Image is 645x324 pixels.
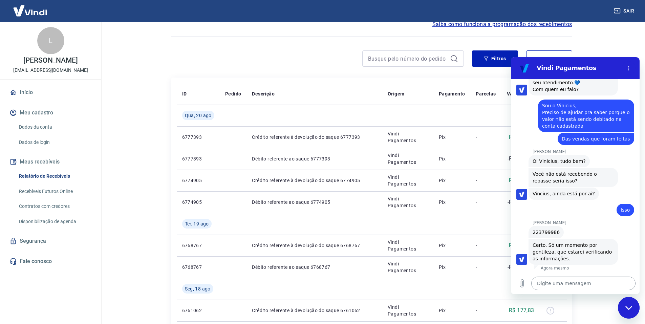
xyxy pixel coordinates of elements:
[23,57,78,64] p: [PERSON_NAME]
[509,133,534,141] p: R$ 177,83
[439,90,465,97] p: Pagamento
[16,135,93,149] a: Dados de login
[16,120,93,134] a: Dados da conta
[182,155,214,162] p: 6777393
[472,50,518,67] button: Filtros
[8,234,93,249] a: Segurança
[439,242,465,249] p: Pix
[439,199,465,206] p: Pix
[388,174,428,187] p: Vindi Pagamentos
[252,177,377,184] p: Crédito referente à devolução do saque 6774905
[476,155,496,162] p: -
[252,199,377,206] p: Débito referente ao saque 6774905
[225,90,241,97] p: Pedido
[182,307,214,314] p: 6761062
[507,90,529,97] p: Valor Líq.
[182,134,214,141] p: 6777393
[439,155,465,162] p: Pix
[8,254,93,269] a: Fale conosco
[476,177,496,184] p: -
[368,53,447,64] input: Busque pelo número do pedido
[182,242,214,249] p: 6768767
[252,134,377,141] p: Crédito referente à devolução do saque 6777393
[439,134,465,141] p: Pix
[182,177,214,184] p: 6774905
[508,155,534,163] p: -R$ 177,83
[432,20,572,28] a: Saiba como funciona a programação dos recebimentos
[252,242,377,249] p: Crédito referente à devolução do saque 6768767
[252,155,377,162] p: Débito referente ao saque 6777393
[476,242,496,249] p: -
[388,90,404,97] p: Origem
[13,67,88,74] p: [EMAIL_ADDRESS][DOMAIN_NAME]
[182,90,187,97] p: ID
[612,5,637,17] button: Sair
[252,307,377,314] p: Crédito referente à devolução do saque 6761062
[508,198,534,206] p: -R$ 177,83
[526,50,572,67] button: Exportar
[185,112,212,119] span: Qua, 20 ago
[439,264,465,271] p: Pix
[252,90,275,97] p: Descrição
[252,264,377,271] p: Débito referente ao saque 6768767
[509,176,534,185] p: R$ 177,83
[388,195,428,209] p: Vindi Pagamentos
[8,105,93,120] button: Meu cadastro
[511,57,640,294] iframe: Janela de mensagens
[16,215,93,229] a: Disponibilização de agenda
[182,264,214,271] p: 6768767
[439,307,465,314] p: Pix
[388,239,428,252] p: Vindi Pagamentos
[8,154,93,169] button: Meus recebíveis
[476,199,496,206] p: -
[508,263,534,271] p: -R$ 177,83
[509,241,534,250] p: R$ 177,83
[388,130,428,144] p: Vindi Pagamentos
[8,85,93,100] a: Início
[182,199,214,206] p: 6774905
[388,152,428,166] p: Vindi Pagamentos
[8,0,52,21] img: Vindi
[16,185,93,198] a: Recebíveis Futuros Online
[476,307,496,314] p: -
[618,297,640,319] iframe: Botão para abrir a janela de mensagens, conversa em andamento
[388,304,428,317] p: Vindi Pagamentos
[476,134,496,141] p: -
[185,285,211,292] span: Seg, 18 ago
[476,90,496,97] p: Parcelas
[185,220,209,227] span: Ter, 19 ago
[16,169,93,183] a: Relatório de Recebíveis
[16,199,93,213] a: Contratos com credores
[37,27,64,54] div: L
[439,177,465,184] p: Pix
[388,260,428,274] p: Vindi Pagamentos
[509,306,534,315] p: R$ 177,83
[476,264,496,271] p: -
